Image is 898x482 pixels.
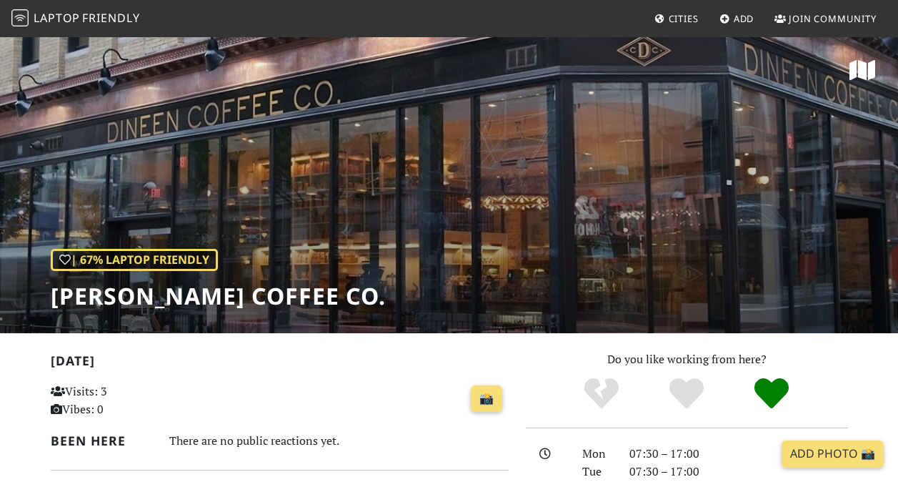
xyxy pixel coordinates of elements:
[714,6,760,31] a: Add
[51,383,192,419] p: Visits: 3 Vibes: 0
[621,445,857,463] div: 07:30 – 17:00
[51,433,152,448] h2: Been here
[559,376,644,412] div: No
[621,463,857,481] div: 07:30 – 17:00
[644,376,729,412] div: Yes
[574,445,621,463] div: Mon
[729,376,814,412] div: Definitely!
[51,282,386,310] h1: [PERSON_NAME] Coffee Co.
[526,350,848,369] p: Do you like working from here?
[669,12,699,25] span: Cities
[769,6,882,31] a: Join Community
[789,12,877,25] span: Join Community
[11,9,29,26] img: LaptopFriendly
[82,10,139,26] span: Friendly
[734,12,754,25] span: Add
[471,385,502,413] a: 📸
[11,6,140,31] a: LaptopFriendly LaptopFriendly
[649,6,704,31] a: Cities
[51,249,218,272] div: | 67% Laptop Friendly
[574,463,621,481] div: Tue
[169,431,509,451] div: There are no public reactions yet.
[51,353,509,374] h2: [DATE]
[34,10,80,26] span: Laptop
[782,441,884,468] a: Add Photo 📸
